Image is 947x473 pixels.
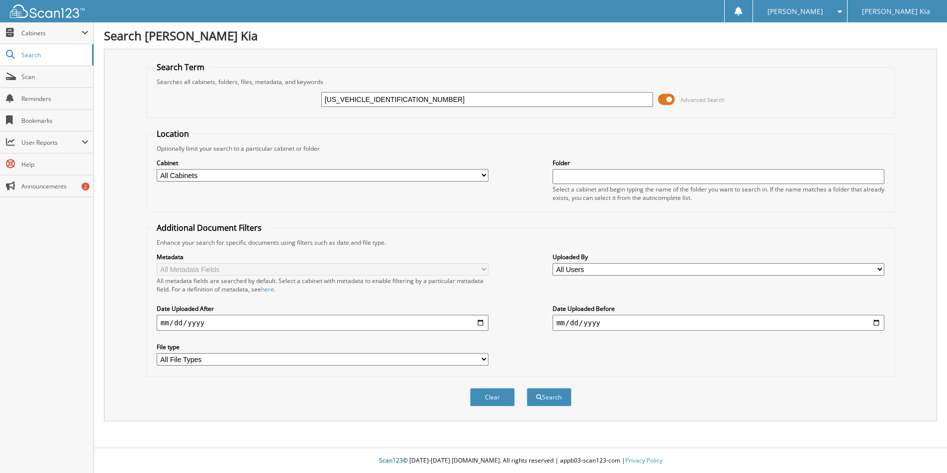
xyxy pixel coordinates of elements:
[379,456,403,465] span: Scan123
[157,277,489,293] div: All metadata fields are searched by default. Select a cabinet with metadata to enable filtering b...
[152,222,267,233] legend: Additional Document Filters
[82,183,90,190] div: 2
[680,96,725,103] span: Advanced Search
[553,185,885,202] div: Select a cabinet and begin typing the name of the folder you want to search in. If the name match...
[21,138,82,147] span: User Reports
[862,8,930,14] span: [PERSON_NAME] Kia
[21,160,89,169] span: Help
[21,73,89,81] span: Scan
[94,449,947,473] div: © [DATE]-[DATE] [DOMAIN_NAME]. All rights reserved | appb03-scan123-com |
[157,304,489,313] label: Date Uploaded After
[152,144,890,153] div: Optionally limit your search to a particular cabinet or folder
[553,253,885,261] label: Uploaded By
[553,315,885,331] input: end
[157,253,489,261] label: Metadata
[152,62,209,73] legend: Search Term
[553,159,885,167] label: Folder
[21,116,89,125] span: Bookmarks
[104,27,937,44] h1: Search [PERSON_NAME] Kia
[470,388,515,406] button: Clear
[261,285,274,293] a: here
[767,8,823,14] span: [PERSON_NAME]
[21,29,82,37] span: Cabinets
[527,388,571,406] button: Search
[152,238,890,247] div: Enhance your search for specific documents using filters such as date and file type.
[157,315,489,331] input: start
[21,182,89,190] span: Announcements
[152,78,890,86] div: Searches all cabinets, folders, files, metadata, and keywords
[21,95,89,103] span: Reminders
[625,456,663,465] a: Privacy Policy
[21,51,87,59] span: Search
[157,159,489,167] label: Cabinet
[10,4,85,18] img: scan123-logo-white.svg
[152,128,194,139] legend: Location
[553,304,885,313] label: Date Uploaded Before
[157,343,489,351] label: File type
